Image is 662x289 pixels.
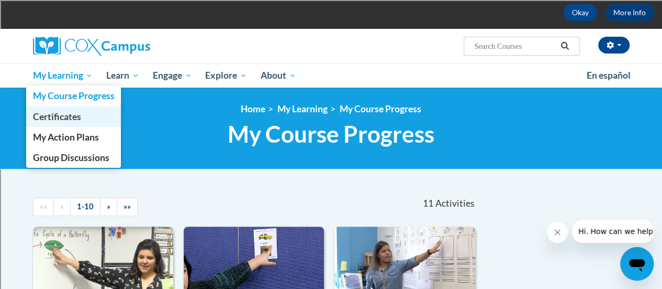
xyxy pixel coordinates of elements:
span: My Course Progress [32,90,114,101]
div: Move to ... [4,251,658,261]
div: Home [4,261,658,270]
div: Print [4,108,658,117]
a: En español [580,65,637,87]
div: Sort New > Old [4,14,658,23]
span: About [261,69,296,82]
a: Cox Campus [33,37,221,56]
div: DELETE [4,242,658,251]
input: Search Courses [473,40,557,52]
div: Magazine [4,146,658,155]
span: My Learning [32,69,93,82]
a: About [254,63,303,88]
div: Delete [4,33,658,42]
a: My Action Plans [26,127,121,147]
iframe: Button to launch messaging window [620,247,654,281]
div: MOVE [4,280,658,289]
a: Engage [146,63,199,88]
a: Home [241,103,265,114]
div: Television/Radio [4,165,658,174]
a: My Learning [277,103,328,114]
div: Move To ... [4,23,658,33]
span: Group Discussions [32,152,109,163]
div: Options [4,42,658,51]
iframe: Message from company [572,220,654,243]
div: Rename Outline [4,89,658,99]
div: Delete [4,80,658,89]
div: Main menu [25,63,637,88]
span: Hi. How can we help? [6,7,85,16]
span: Explore [205,69,247,82]
span: My Course Progress [228,120,434,148]
div: This outline has no content. Would you like to delete it? [4,223,658,232]
span: Certificates [32,111,81,122]
div: Rename [4,61,658,70]
a: My Course Progress [340,103,421,114]
button: Account Settings [598,37,630,53]
div: Download [4,99,658,108]
button: Search [557,40,573,52]
div: CANCEL [4,270,658,280]
div: SAVE AND GO HOME [4,232,658,242]
span: En español [587,70,631,81]
img: Cox Campus [33,37,150,56]
div: Add Outline Template [4,117,658,127]
div: CANCEL [4,204,658,213]
a: Group Discussions [26,147,121,168]
span: Engage [153,69,192,82]
a: My Course Progress [26,85,121,106]
div: Newspaper [4,155,658,165]
a: Certificates [26,106,121,127]
div: Search for Source [4,127,658,136]
div: Visual Art [4,174,658,184]
div: TODO: put dlg title [4,184,658,193]
iframe: Close message [547,222,568,243]
a: My Learning [26,63,100,88]
span: Learn [106,69,139,82]
a: Learn [99,63,146,88]
div: ??? [4,213,658,223]
div: Sort A > Z [4,4,658,14]
div: Move To ... [4,70,658,80]
div: Journal [4,136,658,146]
a: Explore [198,63,254,88]
span: My Action Plans [32,132,98,143]
div: Sign out [4,51,658,61]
